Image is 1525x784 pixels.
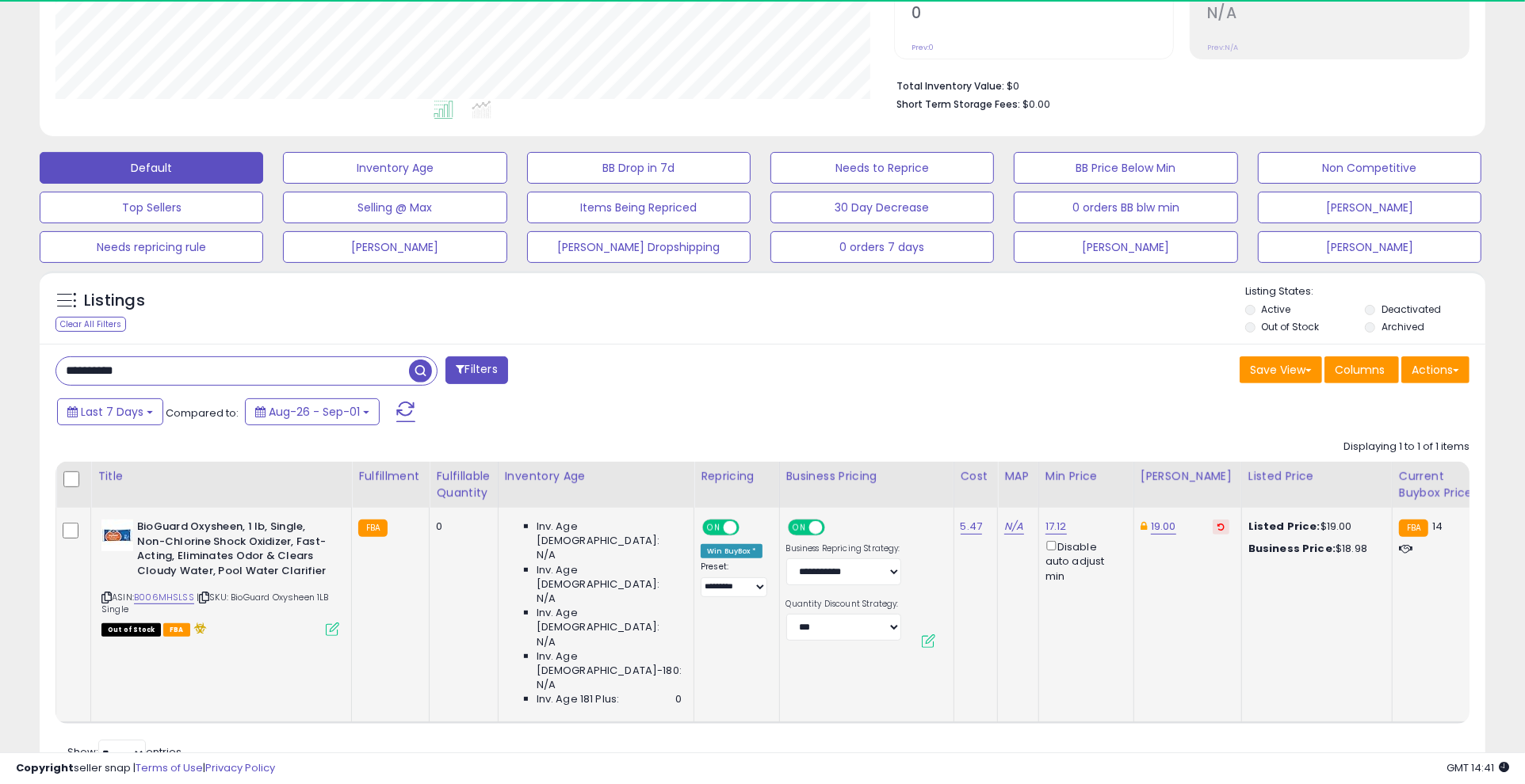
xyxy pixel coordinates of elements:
[701,468,773,485] div: Repricing
[16,760,74,775] strong: Copyright
[1248,468,1385,485] div: Listed Price
[912,4,1173,25] h2: 0
[283,231,506,263] button: [PERSON_NAME]
[537,606,682,634] span: Inv. Age [DEMOGRAPHIC_DATA]:
[537,548,556,562] span: N/A
[505,468,687,485] div: Inventory Age
[822,521,847,535] span: OFF
[1343,440,1470,455] div: Displaying 1 to 1 of 1 items
[358,468,422,485] div: Fulfillment
[1207,4,1469,25] h2: N/A
[1447,760,1509,775] span: 2025-09-9 14:41 GMT
[537,678,556,692] span: N/A
[101,623,161,637] span: All listings that are currently out of stock and unavailable for purchase on Amazon
[1248,542,1380,556] div: $18.98
[1045,538,1122,584] div: Disable auto adjust min
[245,398,380,425] button: Aug-26 - Sep-01
[57,398,163,425] button: Last 7 Days
[1045,468,1127,485] div: Min Price
[1045,519,1067,535] a: 17.12
[1022,97,1050,112] span: $0.00
[675,692,682,706] span: 0
[190,622,207,634] i: hazardous material
[912,43,934,52] small: Prev: 0
[101,591,329,615] span: | SKU: BioGuard Oxysheen 1LB Single
[1014,152,1237,184] button: BB Price Below Min
[1324,356,1399,383] button: Columns
[358,519,388,537] small: FBA
[896,79,1004,93] b: Total Inventory Value:
[67,744,182,759] span: Show: entries
[84,290,145,312] h5: Listings
[896,75,1458,94] li: $0
[205,760,275,775] a: Privacy Policy
[537,563,682,592] span: Inv. Age [DEMOGRAPHIC_DATA]:
[1014,192,1237,223] button: 0 orders BB blw min
[789,521,809,535] span: ON
[436,519,485,534] div: 0
[1014,231,1237,263] button: [PERSON_NAME]
[445,356,507,384] button: Filters
[1258,152,1481,184] button: Non Competitive
[770,231,994,263] button: 0 orders 7 days
[1401,356,1470,383] button: Actions
[97,468,345,485] div: Title
[163,623,190,637] span: FBA
[1399,468,1481,501] div: Current Buybox Price
[283,192,506,223] button: Selling @ Max
[1258,192,1481,223] button: [PERSON_NAME]
[40,231,263,263] button: Needs repricing rule
[1261,303,1290,316] label: Active
[786,599,901,610] label: Quantity Discount Strategy:
[16,761,275,776] div: seller snap | |
[704,521,724,535] span: ON
[40,192,263,223] button: Top Sellers
[1248,541,1336,556] b: Business Price:
[1399,519,1428,537] small: FBA
[1004,519,1023,535] a: N/A
[896,97,1020,111] b: Short Term Storage Fees:
[786,543,901,554] label: Business Repricing Strategy:
[1151,519,1176,535] a: 19.00
[1245,284,1485,299] p: Listing States:
[786,468,947,485] div: Business Pricing
[101,519,339,634] div: ASIN:
[770,192,994,223] button: 30 Day Decrease
[1261,320,1319,333] label: Out of Stock
[537,519,682,548] span: Inv. Age [DEMOGRAPHIC_DATA]:
[1240,356,1322,383] button: Save View
[269,404,360,420] span: Aug-26 - Sep-01
[1004,468,1031,485] div: MAP
[81,404,143,420] span: Last 7 Days
[1248,519,1321,534] b: Listed Price:
[701,544,762,558] div: Win BuyBox *
[1432,519,1443,534] span: 14
[961,519,983,535] a: 5.47
[40,152,263,184] button: Default
[527,152,751,184] button: BB Drop in 7d
[1335,362,1385,378] span: Columns
[527,231,751,263] button: [PERSON_NAME] Dropshipping
[770,152,994,184] button: Needs to Reprice
[537,635,556,649] span: N/A
[537,592,556,606] span: N/A
[1207,43,1238,52] small: Prev: N/A
[701,561,767,597] div: Preset:
[1248,519,1380,534] div: $19.00
[55,317,126,332] div: Clear All Filters
[1141,468,1235,485] div: [PERSON_NAME]
[1258,231,1481,263] button: [PERSON_NAME]
[136,760,203,775] a: Terms of Use
[101,519,133,551] img: 41SqMknMYSL._SL40_.jpg
[737,521,762,535] span: OFF
[134,591,194,604] a: B006MHSLSS
[436,468,491,501] div: Fulfillable Quantity
[527,192,751,223] button: Items Being Repriced
[961,468,992,485] div: Cost
[166,405,239,421] span: Compared to:
[137,519,330,582] b: BioGuard Oxysheen, 1 lb, Single, Non-Chlorine Shock Oxidizer, Fast-Acting, Eliminates Odor & Clea...
[537,649,682,678] span: Inv. Age [DEMOGRAPHIC_DATA]-180:
[537,692,620,706] span: Inv. Age 181 Plus:
[283,152,506,184] button: Inventory Age
[1382,320,1424,333] label: Archived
